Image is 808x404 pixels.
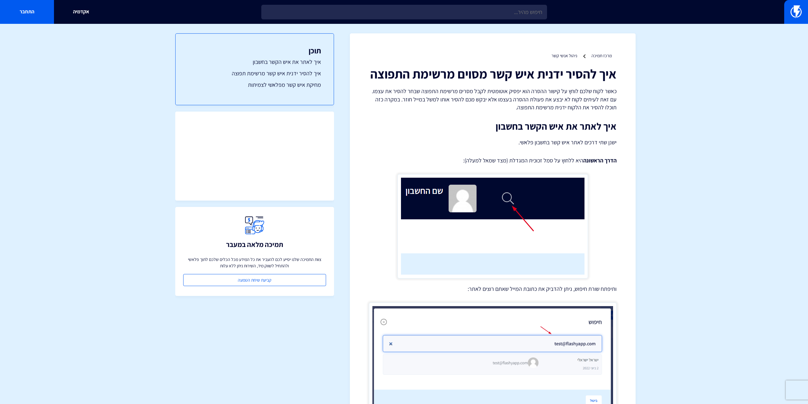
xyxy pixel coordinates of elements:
[183,274,326,286] a: קביעת שיחת הטמעה
[369,87,617,112] p: כאשר לקוח שלכם לוחץ על קישור ההסרה הוא יפסיק אוטומטית לקבל מסרים מרשימת התפוצה שבחר להסיר את עצמו...
[188,81,321,89] a: מחיקת איש קשר מפלאשי לצמיתות
[183,256,326,269] p: צוות התמיכה שלנו יסייע לכם להעביר את כל המידע מכל הכלים שלכם לתוך פלאשי ולהתחיל לשווק מיד, השירות...
[583,157,617,164] strong: הדרך הראשונה
[369,156,617,165] p: היא ללחוץ על סמל זכוכית המגדלת (מצד שמאל למעלה):
[188,46,321,55] h3: תוכן
[551,53,577,58] a: ניהול אנשי קשר
[188,69,321,78] a: איך להסיר ידנית איש קשר מרשימת תפוצה
[369,67,617,81] h1: איך להסיר ידנית איש קשר מסוים מרשימת התפוצה
[369,121,617,132] h2: איך לאתר את איש הקשר בחשבון
[369,138,617,147] p: ישנן שתי דרכים לאתר איש קשר בחשבון פלאשי.
[188,58,321,66] a: איך לאתר את איש הקשר בחשבון
[591,53,612,58] a: מרכז תמיכה
[369,285,617,293] p: ותיפתח שורת חיפוש, ניתן להדביק את כתובת המייל שאתם רוצים לאתר:
[261,5,547,19] input: חיפוש מהיר...
[226,241,283,248] h3: תמיכה מלאה במעבר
